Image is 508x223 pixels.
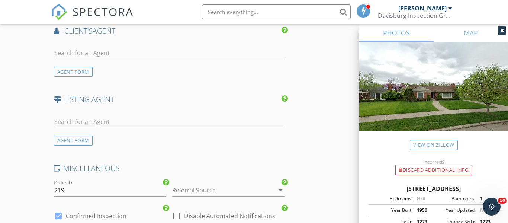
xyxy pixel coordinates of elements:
span: 10 [498,198,507,204]
a: View on Zillow [410,140,458,150]
h4: LISTING AGENT [54,95,285,104]
div: Bathrooms: [434,195,476,202]
input: Search everything... [202,4,351,19]
div: 1950 [412,207,434,214]
a: PHOTOS [359,24,434,42]
img: The Best Home Inspection Software - Spectora [51,4,67,20]
div: Discard Additional info [395,165,472,175]
h4: AGENT [54,26,285,36]
span: N/A [480,207,489,213]
input: Search for an Agent [54,116,285,128]
i: arrow_drop_down [276,186,285,195]
label: Disable Automated Notifications [184,212,275,220]
input: Search for an Agent [54,47,285,59]
h4: MISCELLANEOUS [54,163,285,173]
div: Bedrooms: [370,195,412,202]
div: [PERSON_NAME] [398,4,447,12]
label: Confirmed Inspection [66,212,126,220]
img: streetview [359,42,508,149]
div: Davisburg Inspection Group [378,12,452,19]
a: MAP [434,24,508,42]
div: AGENT FORM [54,67,93,77]
div: AGENT FORM [54,136,93,146]
a: SPECTORA [51,10,134,26]
div: Year Built: [370,207,412,214]
span: SPECTORA [73,4,134,19]
div: Year Updated: [434,207,476,214]
div: [STREET_ADDRESS] [368,184,499,193]
span: N/A [417,195,425,202]
div: 1 [476,195,497,202]
iframe: Intercom live chat [483,198,501,216]
div: Incorrect? [359,159,508,165]
span: client's [64,26,93,36]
